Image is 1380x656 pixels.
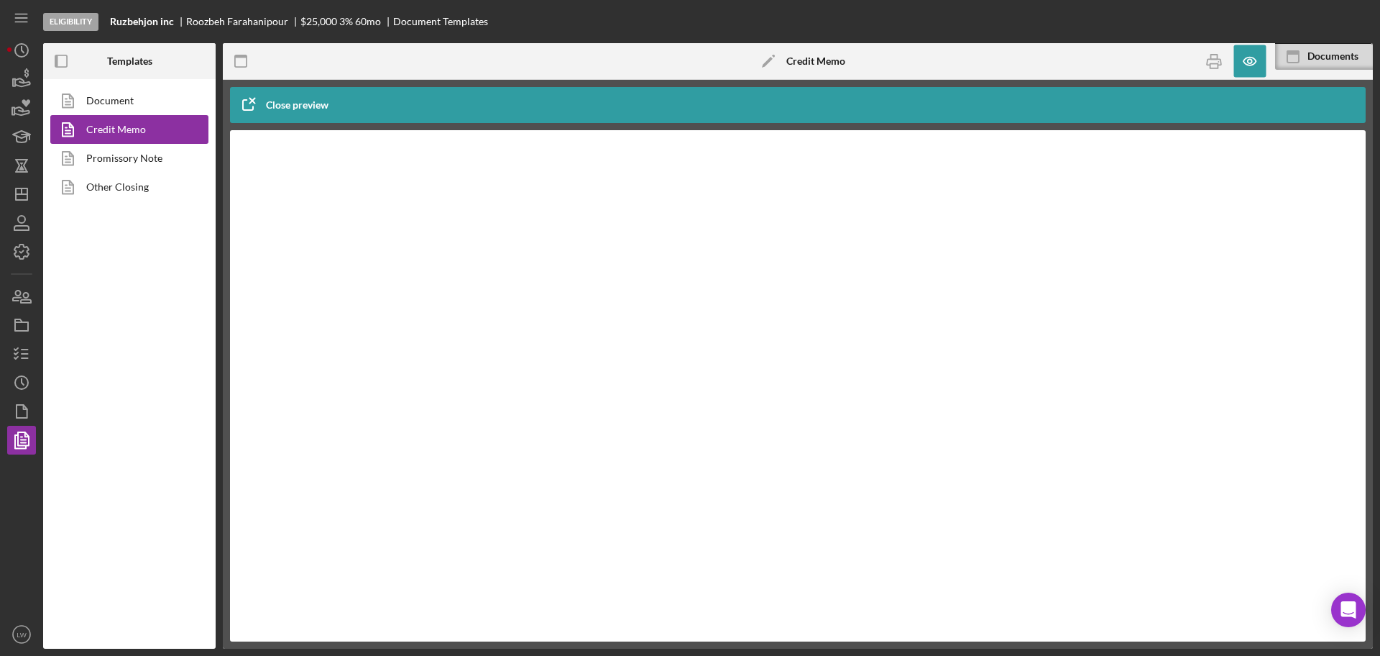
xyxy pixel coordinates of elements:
b: Templates [107,55,152,67]
a: Document [50,86,201,115]
b: Ruzbehjon inc [110,16,174,27]
div: 3 % [339,16,353,27]
div: Roozbeh Farahanipour [186,16,300,27]
iframe: Rich Text Area [474,145,1121,627]
a: Credit Memo [50,115,201,144]
text: LW [17,631,27,639]
div: Open Intercom Messenger [1331,593,1366,627]
div: Close preview [266,91,328,119]
a: Promissory Note [50,144,201,173]
div: Documents [1307,50,1373,62]
div: Eligibility [43,13,98,31]
button: LW [7,620,36,649]
button: Close preview [230,91,343,119]
div: Document Templates [393,16,488,27]
span: $25,000 [300,15,337,27]
b: Credit Memo [786,55,845,67]
div: 60 mo [355,16,381,27]
a: Other Closing [50,173,201,201]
